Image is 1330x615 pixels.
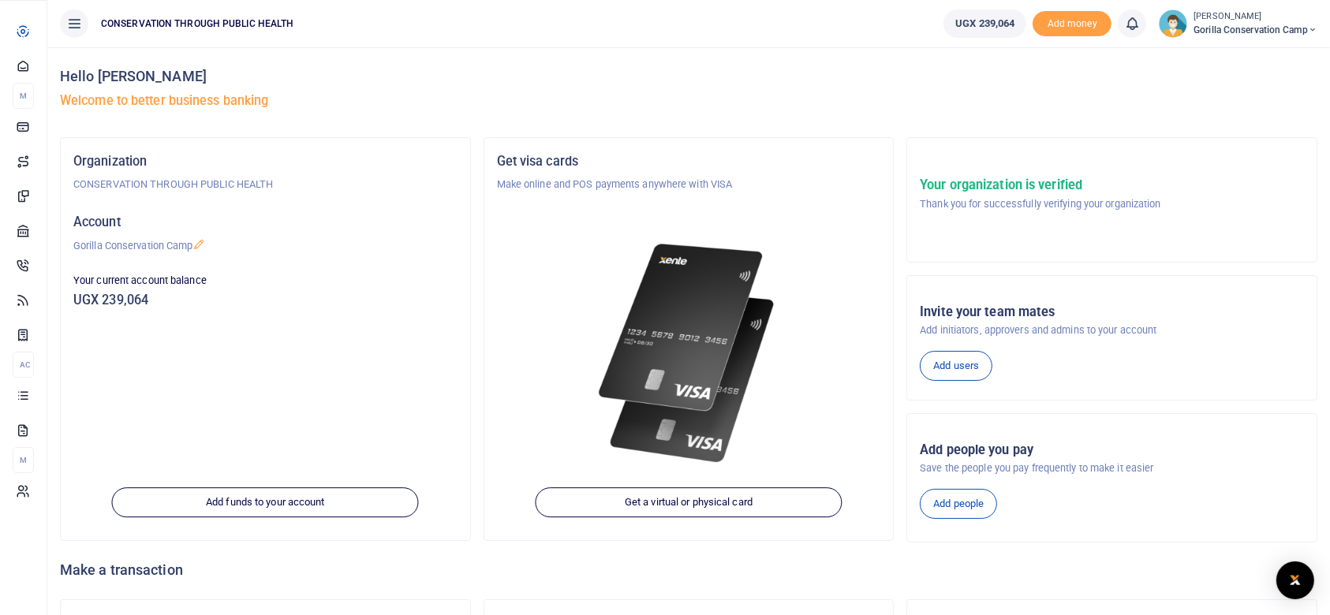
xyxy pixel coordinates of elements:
li: Ac [13,352,34,378]
span: Add money [1033,11,1111,37]
li: M [13,447,34,473]
h4: Hello [PERSON_NAME] [60,68,1317,85]
img: xente-_physical_cards.png [592,230,784,477]
a: Get a virtual or physical card [535,488,842,518]
h5: Invite your team mates [920,304,1304,320]
small: [PERSON_NAME] [1194,10,1317,24]
p: Make online and POS payments anywhere with VISA [497,177,881,192]
span: CONSERVATION THROUGH PUBLIC HEALTH [95,17,300,31]
p: Save the people you pay frequently to make it easier [920,460,1304,476]
p: Add initiators, approvers and admins to your account [920,322,1304,338]
span: Gorilla Conservation Camp [1194,23,1317,37]
h5: Account [73,214,458,230]
h5: Get visa cards [497,154,881,170]
h5: Organization [73,154,458,170]
a: Add people [920,489,997,519]
h5: UGX 239,064 [73,293,458,308]
h5: Your organization is verified [920,177,1160,193]
div: Open Intercom Messenger [1276,561,1314,599]
li: Wallet ballance [937,9,1033,38]
li: M [13,83,34,109]
p: Thank you for successfully verifying your organization [920,196,1160,212]
h4: Make a transaction [60,561,1317,579]
p: Your current account balance [73,273,458,289]
p: CONSERVATION THROUGH PUBLIC HEALTH [73,177,458,192]
img: profile-user [1159,9,1187,38]
li: Toup your wallet [1033,11,1111,37]
h5: Add people you pay [920,442,1304,458]
span: UGX 239,064 [955,16,1014,32]
h5: Welcome to better business banking [60,93,1317,109]
a: profile-user [PERSON_NAME] Gorilla Conservation Camp [1159,9,1317,38]
p: Gorilla Conservation Camp [73,238,458,254]
a: UGX 239,064 [943,9,1026,38]
a: Add funds to your account [112,488,419,518]
a: Add users [920,351,992,381]
a: Add money [1033,17,1111,28]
